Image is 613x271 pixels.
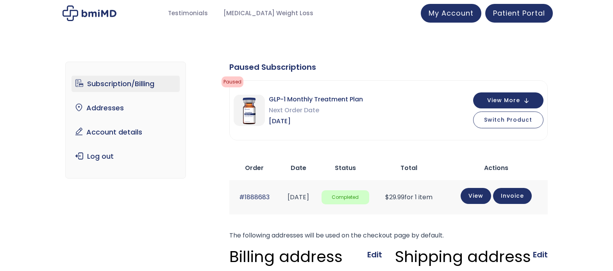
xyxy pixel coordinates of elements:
[533,249,548,260] a: Edit
[239,193,270,202] a: #1888683
[263,51,340,74] strong: Important Update: Compounded Tirzepatide Injection Unavailable.
[335,163,356,172] span: Status
[288,193,309,202] time: [DATE]
[291,163,306,172] span: Date
[279,106,336,112] a: Learn more & switch here
[485,4,553,23] a: Patient Portal
[322,190,369,205] span: Completed
[493,8,545,18] span: Patient Portal
[65,62,186,179] nav: Account pages
[484,163,508,172] span: Actions
[229,247,343,266] h3: Billing address
[216,6,321,21] a: [MEDICAL_DATA] Weight Loss
[385,193,389,202] span: $
[71,100,180,116] a: Addresses
[222,76,243,87] span: Paused
[487,98,520,103] span: View More
[71,124,180,140] a: Account details
[71,148,180,165] a: Log out
[168,9,208,18] span: Testimonials
[373,180,445,214] td: for 1 item
[223,9,313,18] span: [MEDICAL_DATA] Weight Loss
[484,116,532,124] span: Switch Product
[395,247,531,266] h3: Shipping address
[385,193,404,202] span: 29.99
[367,249,382,260] a: Edit
[229,230,548,241] p: The following addresses will be used on the checkout page by default.
[493,188,532,204] a: Invoice
[461,188,491,204] a: View
[421,4,481,23] a: My Account
[160,6,216,21] a: Testimonials
[71,76,180,92] a: Subscription/Billing
[63,5,116,21] img: My account
[429,8,474,18] span: My Account
[245,163,264,172] span: Order
[473,92,543,108] button: View More
[229,62,548,73] div: Paused Subscriptions
[473,112,543,128] button: Switch Product
[400,163,417,172] span: Total
[256,74,348,113] span: Due to FDA changes, compounded Tirzepatide is no longer available. Switch seamlessly to compounde...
